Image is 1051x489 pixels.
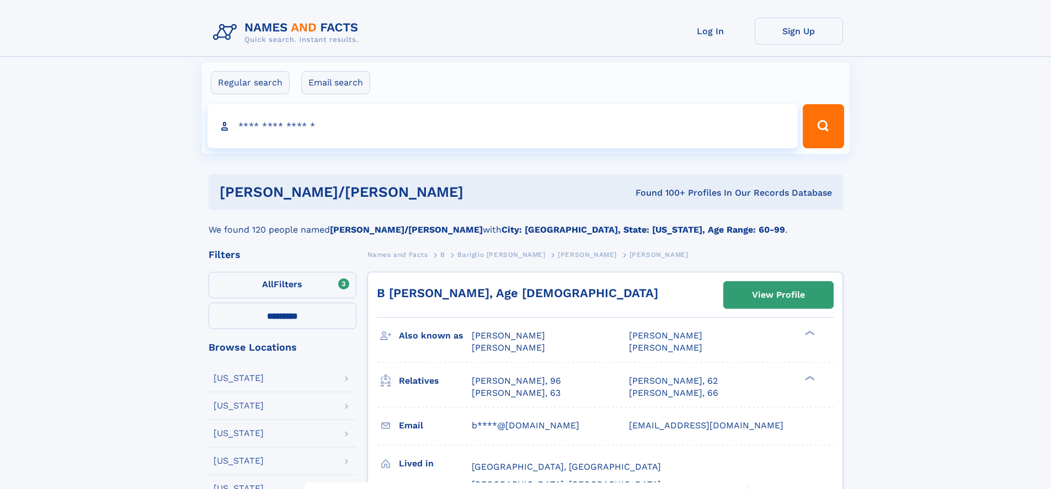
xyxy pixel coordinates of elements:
[440,251,445,259] span: B
[209,342,356,352] div: Browse Locations
[502,224,785,235] b: City: [GEOGRAPHIC_DATA], State: [US_STATE], Age Range: 60-99
[629,342,702,353] span: [PERSON_NAME]
[803,104,844,148] button: Search Button
[549,187,832,199] div: Found 100+ Profiles In Our Records Database
[629,251,689,259] span: [PERSON_NAME]
[724,282,833,308] a: View Profile
[755,18,843,45] a: Sign Up
[558,251,617,259] span: [PERSON_NAME]
[209,250,356,260] div: Filters
[440,248,445,261] a: B
[472,387,561,399] a: [PERSON_NAME], 63
[472,375,561,387] a: [PERSON_NAME], 96
[399,326,472,345] h3: Also known as
[457,251,545,259] span: Bariglio [PERSON_NAME]
[629,330,702,341] span: [PERSON_NAME]
[399,416,472,435] h3: Email
[209,272,356,298] label: Filters
[377,286,658,300] a: B [PERSON_NAME], Age [DEMOGRAPHIC_DATA]
[472,342,545,353] span: [PERSON_NAME]
[629,420,783,431] span: [EMAIL_ADDRESS][DOMAIN_NAME]
[558,248,617,261] a: [PERSON_NAME]
[214,456,264,465] div: [US_STATE]
[802,374,815,381] div: ❯
[207,104,798,148] input: search input
[214,429,264,438] div: [US_STATE]
[457,248,545,261] a: Bariglio [PERSON_NAME]
[472,330,545,341] span: [PERSON_NAME]
[211,71,290,94] label: Regular search
[301,71,370,94] label: Email search
[220,185,549,199] h1: [PERSON_NAME]/[PERSON_NAME]
[214,374,264,383] div: [US_STATE]
[399,372,472,390] h3: Relatives
[330,224,483,235] b: [PERSON_NAME]/[PERSON_NAME]
[399,454,472,473] h3: Lived in
[666,18,755,45] a: Log In
[367,248,428,261] a: Names and Facts
[802,330,815,337] div: ❯
[752,282,805,308] div: View Profile
[262,279,274,289] span: All
[472,461,661,472] span: [GEOGRAPHIC_DATA], [GEOGRAPHIC_DATA]
[209,210,843,237] div: We found 120 people named with .
[629,375,718,387] a: [PERSON_NAME], 62
[209,18,367,47] img: Logo Names and Facts
[629,387,718,399] a: [PERSON_NAME], 66
[214,401,264,410] div: [US_STATE]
